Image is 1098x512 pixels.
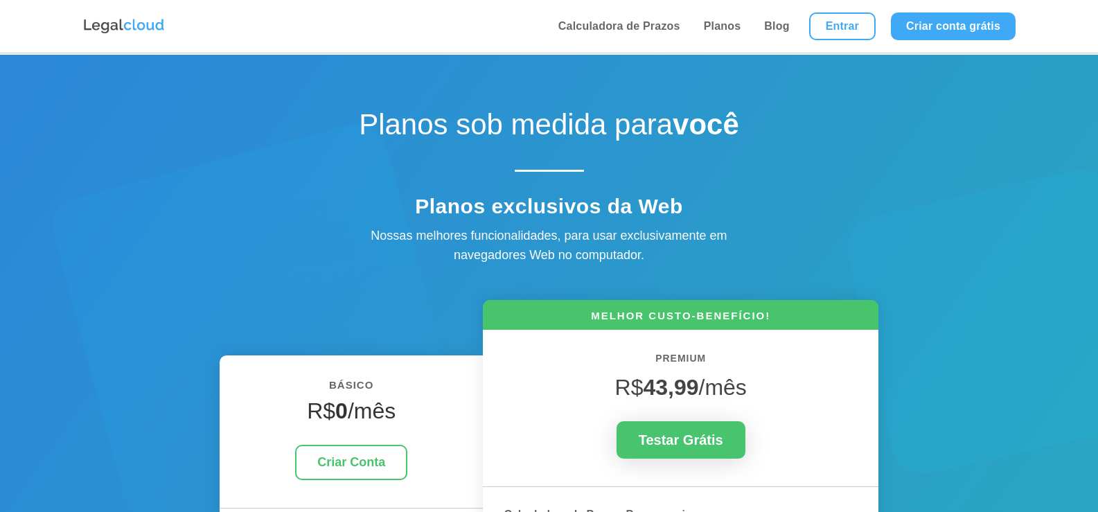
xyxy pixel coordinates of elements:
[342,226,757,266] div: Nossas melhores funcionalidades, para usar exclusivamente em navegadores Web no computador.
[617,421,745,459] a: Testar Grátis
[809,12,876,40] a: Entrar
[82,17,166,35] img: Logo da Legalcloud
[504,351,858,374] h6: PREMIUM
[673,108,739,141] strong: você
[335,398,348,423] strong: 0
[240,376,462,401] h6: BÁSICO
[307,194,792,226] h4: Planos exclusivos da Web
[643,375,698,400] strong: 43,99
[307,107,792,149] h1: Planos sob medida para
[295,445,407,480] a: Criar Conta
[891,12,1016,40] a: Criar conta grátis
[483,308,878,330] h6: MELHOR CUSTO-BENEFÍCIO!
[615,375,747,400] span: R$ /mês
[240,398,462,431] h4: R$ /mês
